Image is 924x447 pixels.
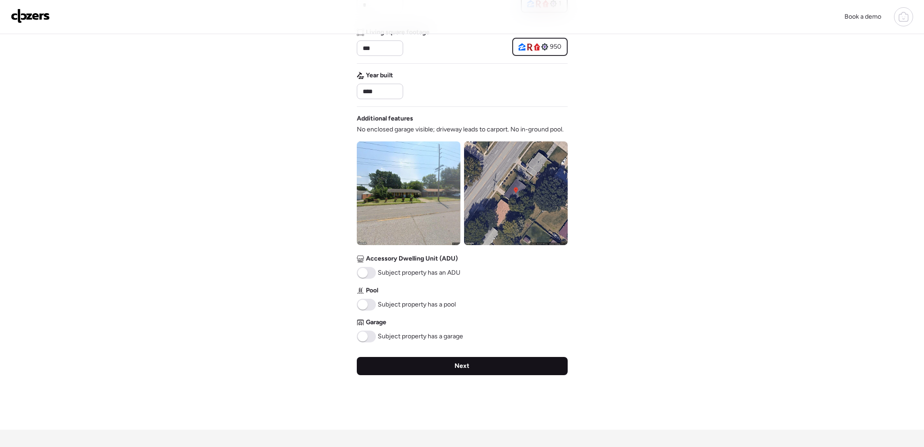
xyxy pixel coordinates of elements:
span: Next [455,362,469,371]
span: Subject property has an ADU [378,268,460,277]
span: Subject property has a pool [378,300,456,309]
span: Accessory Dwelling Unit (ADU) [366,254,458,263]
span: No enclosed garage visible; driveway leads to carport. No in-ground pool. [357,125,564,134]
span: Pool [366,286,378,295]
span: Garage [366,318,386,327]
span: Book a demo [844,13,881,20]
span: Additional features [357,114,413,123]
span: Subject property has a garage [378,332,463,341]
span: Year built [366,71,393,80]
img: Logo [11,9,50,23]
span: 950 [550,42,561,51]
